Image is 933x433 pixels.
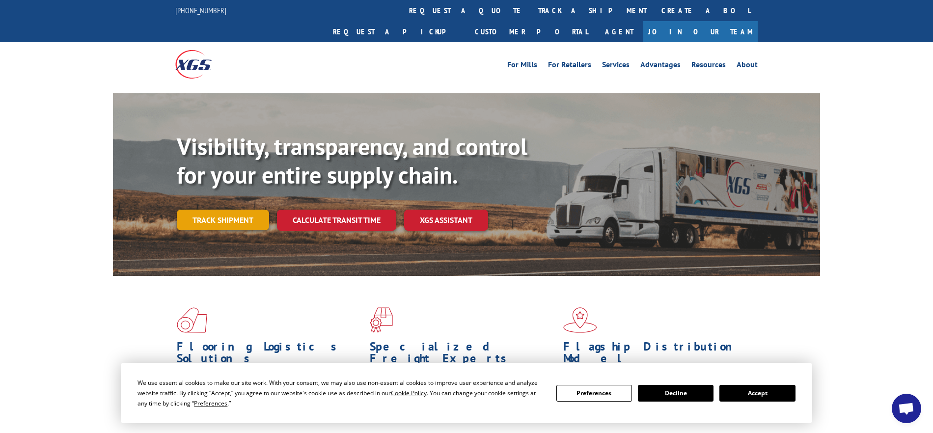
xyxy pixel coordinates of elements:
[194,399,227,407] span: Preferences
[602,61,630,72] a: Services
[563,341,749,369] h1: Flagship Distribution Model
[548,61,591,72] a: For Retailers
[737,61,758,72] a: About
[507,61,537,72] a: For Mills
[177,131,527,190] b: Visibility, transparency, and control for your entire supply chain.
[370,413,492,425] a: Learn More >
[691,61,726,72] a: Resources
[643,21,758,42] a: Join Our Team
[556,385,632,402] button: Preferences
[391,389,427,397] span: Cookie Policy
[326,21,467,42] a: Request a pickup
[121,363,812,423] div: Cookie Consent Prompt
[370,341,555,369] h1: Specialized Freight Experts
[277,210,396,231] a: Calculate transit time
[892,394,921,423] a: Open chat
[467,21,595,42] a: Customer Portal
[177,413,299,425] a: Learn More >
[370,307,393,333] img: xgs-icon-focused-on-flooring-red
[177,307,207,333] img: xgs-icon-total-supply-chain-intelligence-red
[595,21,643,42] a: Agent
[175,5,226,15] a: [PHONE_NUMBER]
[177,210,269,230] a: Track shipment
[638,385,713,402] button: Decline
[640,61,681,72] a: Advantages
[404,210,488,231] a: XGS ASSISTANT
[177,341,362,369] h1: Flooring Logistics Solutions
[719,385,795,402] button: Accept
[137,378,544,408] div: We use essential cookies to make our site work. With your consent, we may also use non-essential ...
[563,307,597,333] img: xgs-icon-flagship-distribution-model-red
